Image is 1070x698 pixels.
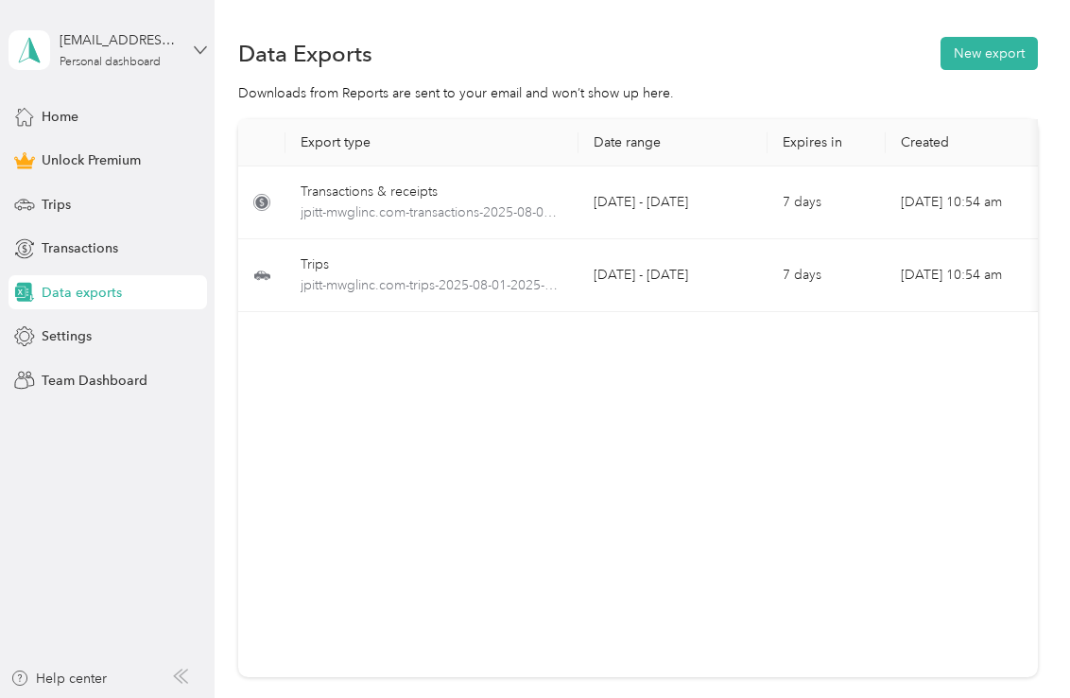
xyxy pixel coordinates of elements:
button: New export [941,37,1038,70]
td: 7 days [768,166,886,239]
iframe: Everlance-gr Chat Button Frame [964,592,1070,698]
h1: Data Exports [238,44,372,63]
th: Date range [578,119,768,166]
div: [EMAIL_ADDRESS][DOMAIN_NAME] [60,30,178,50]
span: jpitt-mwglinc.com-transactions-2025-08-01-2025-09-03.xlsx [301,202,563,223]
div: Trips [301,254,563,275]
th: Expires in [768,119,886,166]
span: Home [42,107,78,127]
div: Downloads from Reports are sent to your email and won’t show up here. [238,83,1038,103]
span: Data exports [42,283,122,303]
span: Team Dashboard [42,371,147,391]
div: Personal dashboard [60,57,161,68]
button: Help center [10,669,107,689]
span: jpitt-mwglinc.com-trips-2025-08-01-2025-09-03.xlsx [301,275,563,296]
td: 7 days [768,239,886,312]
span: Unlock Premium [42,150,141,170]
span: Transactions [42,238,118,258]
span: Trips [42,195,71,215]
th: Export type [285,119,578,166]
div: Transactions & receipts [301,182,563,202]
td: [DATE] - [DATE] [578,166,768,239]
td: [DATE] - [DATE] [578,239,768,312]
span: Settings [42,326,92,346]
